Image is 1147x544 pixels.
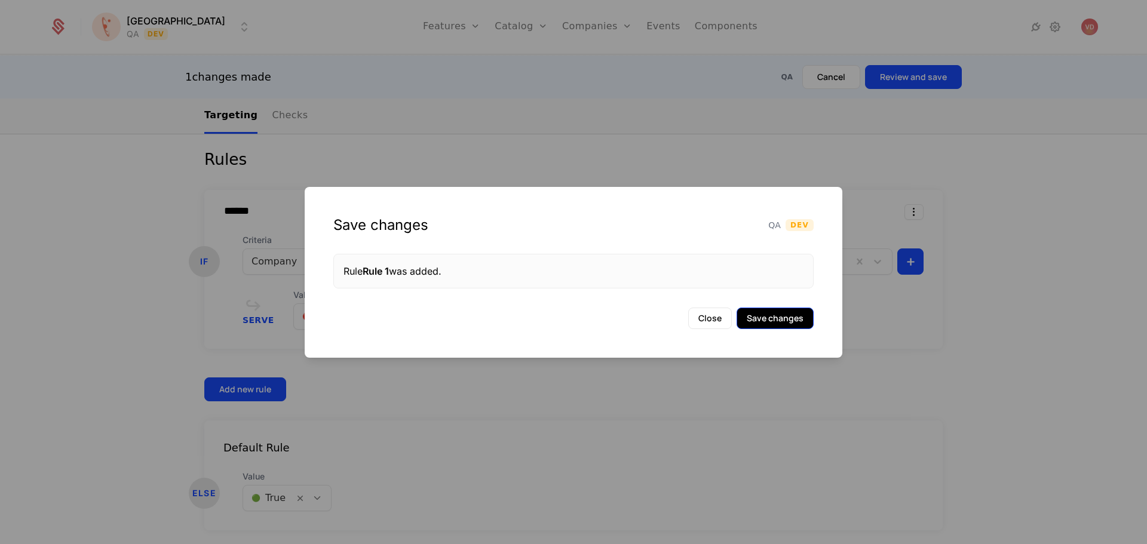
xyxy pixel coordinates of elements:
[344,264,803,278] div: Rule was added.
[333,216,428,235] div: Save changes
[363,265,389,277] span: Rule 1
[768,219,781,231] span: QA
[786,219,814,231] span: Dev
[737,308,814,329] button: Save changes
[688,308,732,329] button: Close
